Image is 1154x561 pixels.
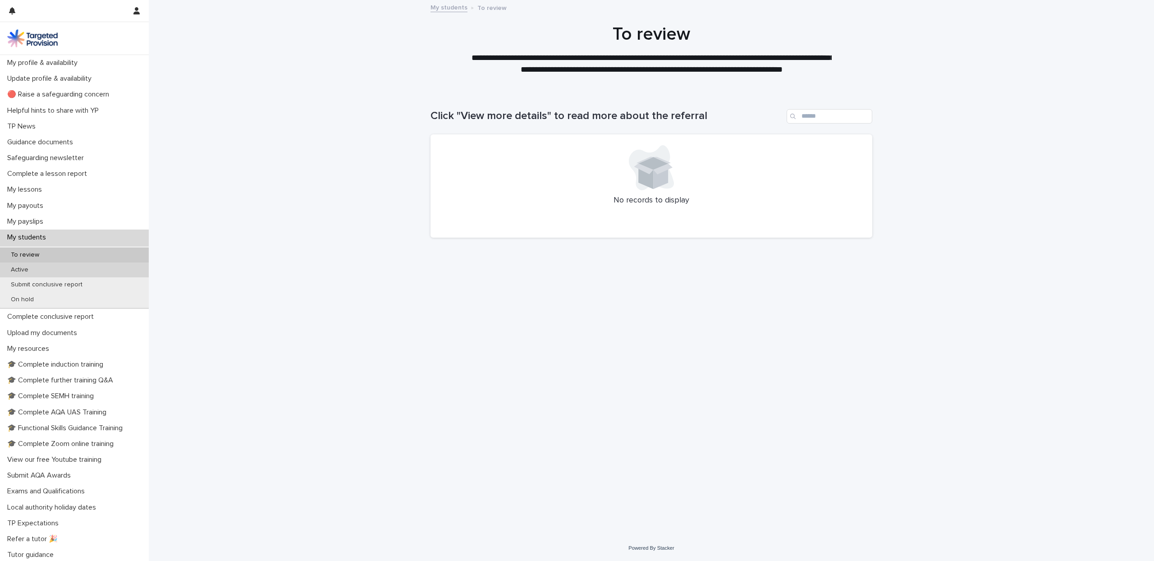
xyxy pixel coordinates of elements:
[430,23,872,45] h1: To review
[4,376,120,385] p: 🎓 Complete further training Q&A
[4,345,56,353] p: My resources
[4,551,61,559] p: Tutor guidance
[7,29,58,47] img: M5nRWzHhSzIhMunXDL62
[4,202,50,210] p: My payouts
[4,266,36,274] p: Active
[430,2,467,12] a: My students
[430,110,783,123] h1: Click "View more details" to read more about the referral
[4,185,49,194] p: My lessons
[4,217,50,226] p: My payslips
[4,313,101,321] p: Complete conclusive report
[4,296,41,303] p: On hold
[4,329,84,337] p: Upload my documents
[4,122,43,131] p: TP News
[4,440,121,448] p: 🎓 Complete Zoom online training
[4,251,46,259] p: To review
[4,408,114,417] p: 🎓 Complete AQA UAS Training
[441,196,861,206] p: No records to display
[4,154,91,162] p: Safeguarding newsletter
[4,233,53,242] p: My students
[4,138,80,147] p: Guidance documents
[4,519,66,528] p: TP Expectations
[4,471,78,480] p: Submit AQA Awards
[4,487,92,496] p: Exams and Qualifications
[4,503,103,512] p: Local authority holiday dates
[4,360,110,369] p: 🎓 Complete induction training
[4,424,130,432] p: 🎓 Functional Skills Guidance Training
[4,535,65,543] p: Refer a tutor 🎉
[4,281,90,289] p: Submit conclusive report
[4,392,101,400] p: 🎓 Complete SEMH training
[4,170,94,178] p: Complete a lesson report
[4,74,99,83] p: Update profile & availability
[628,545,674,551] a: Powered By Stacker
[477,2,507,12] p: To review
[787,109,872,124] input: Search
[4,59,85,67] p: My profile & availability
[4,455,109,464] p: View our free Youtube training
[4,106,106,115] p: Helpful hints to share with YP
[4,90,116,99] p: 🔴 Raise a safeguarding concern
